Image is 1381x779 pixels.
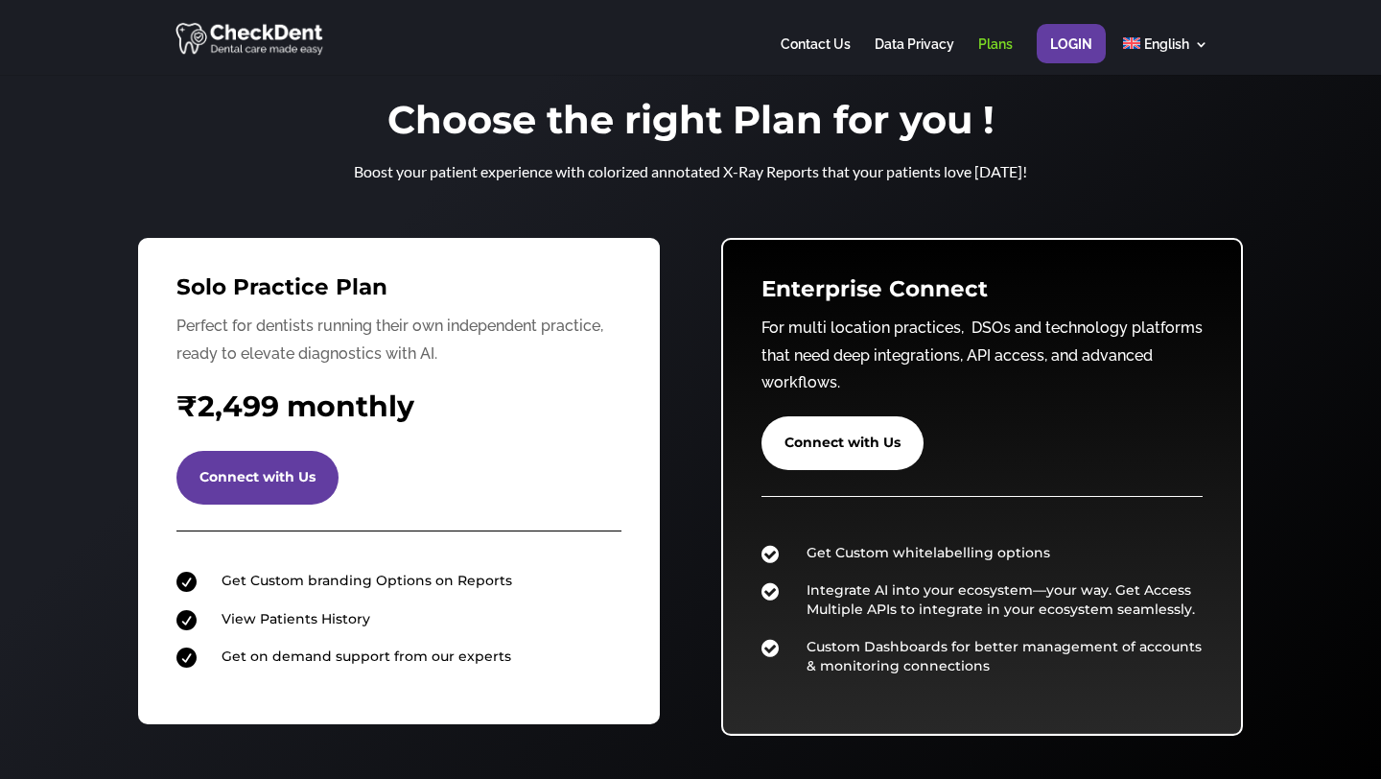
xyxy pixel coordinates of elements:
a: Connect with Us [176,451,339,505]
span: Get Custom whitelabelling options [807,544,1050,561]
span:  [761,544,779,564]
h3: Enterprise Connect [761,278,1203,310]
span: View Patients History [222,610,370,627]
p: Perfect for dentists running their own independent practice, ready to elevate diagnostics with AI. [176,313,621,368]
a: Plans [978,37,1013,75]
p: For multi location practices, DSOs and technology platforms that need deep integrations, API acce... [761,315,1203,397]
a: Contact Us [781,37,851,75]
span: Get on demand support from our experts [222,648,511,665]
a: Data Privacy [875,37,954,75]
span: Integrate AI into your ecosystem—your way. Get Access Multiple APIs to integrate in your ecosyste... [807,581,1195,618]
a: English [1123,37,1208,75]
span: Custom Dashboards for better management of accounts & monitoring connections [807,638,1202,674]
span: English [1144,36,1189,52]
h4: 2,499 monthly [176,387,621,437]
h1: Choose the right Plan for you ! [307,101,1074,149]
a: Connect with Us [761,416,924,470]
img: CheckDent AI [176,19,326,57]
span:  [176,648,197,668]
span:  [761,581,779,602]
span:  [176,572,197,592]
span:  [761,638,779,658]
h3: Solo Practice Plan [176,276,621,308]
a: Login [1050,37,1092,75]
span: ₹ [176,389,198,424]
p: Boost your patient experience with colorized annotated X-Ray Reports that your patients love [DATE]! [307,158,1074,186]
span: Get Custom branding Options on Reports [222,572,512,589]
span:  [176,610,197,630]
